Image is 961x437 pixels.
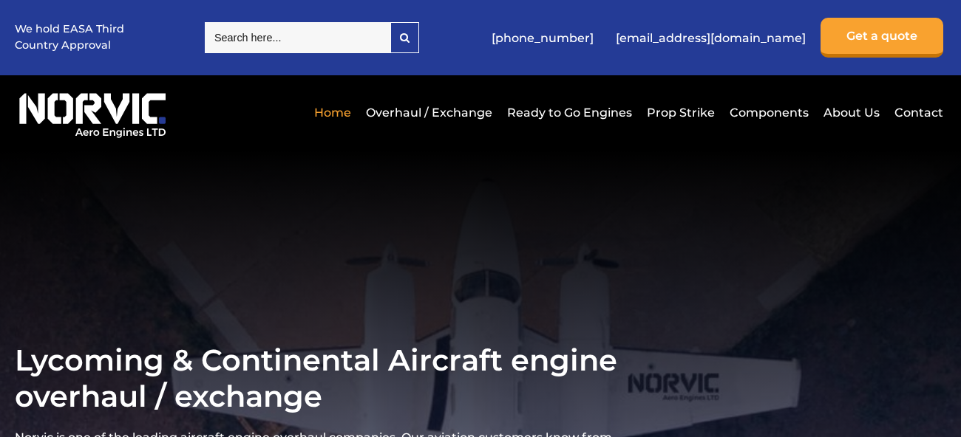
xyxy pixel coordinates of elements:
a: Components [726,94,812,131]
img: Norvic Aero Engines logo [15,86,170,139]
a: Home [310,94,355,131]
a: Overhaul / Exchange [362,94,496,131]
input: Search here... [205,22,390,53]
a: Contact [891,94,943,131]
a: Ready to Go Engines [503,94,636,131]
a: About Us [820,94,883,131]
p: We hold EASA Third Country Approval [15,21,126,53]
h1: Lycoming & Continental Aircraft engine overhaul / exchange [15,342,621,414]
a: [EMAIL_ADDRESS][DOMAIN_NAME] [608,20,813,56]
a: [PHONE_NUMBER] [484,20,601,56]
a: Get a quote [821,18,943,58]
a: Prop Strike [643,94,719,131]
